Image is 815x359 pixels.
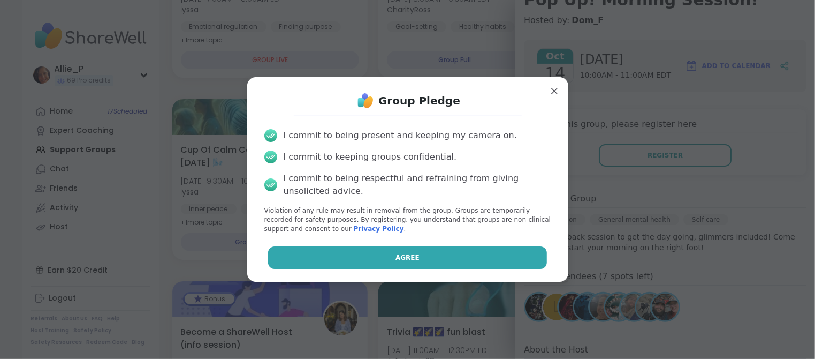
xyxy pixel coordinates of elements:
[354,225,404,233] a: Privacy Policy
[355,90,376,111] img: ShareWell Logo
[268,246,547,269] button: Agree
[284,129,517,142] div: I commit to being present and keeping my camera on.
[378,93,460,108] h1: Group Pledge
[264,206,551,233] p: Violation of any rule may result in removal from the group. Groups are temporarily recorded for s...
[284,151,457,163] div: I commit to keeping groups confidential.
[284,172,551,198] div: I commit to being respectful and refraining from giving unsolicited advice.
[395,253,420,263] span: Agree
